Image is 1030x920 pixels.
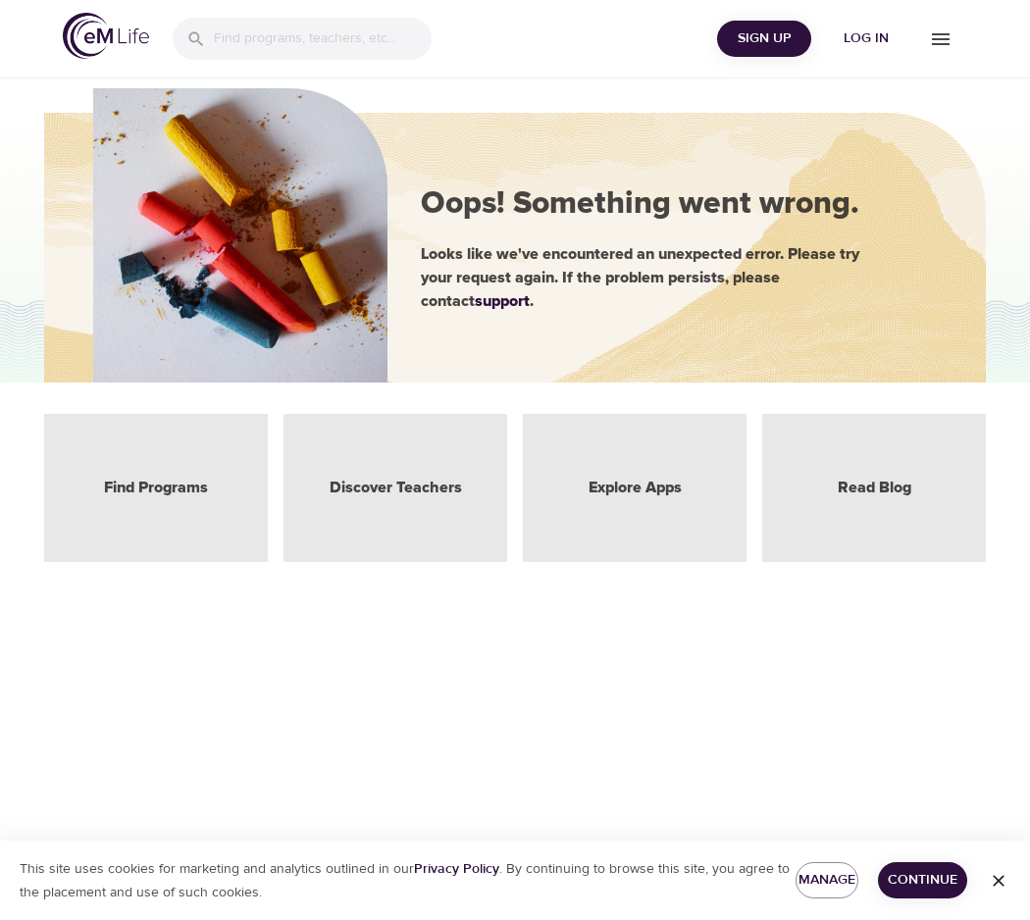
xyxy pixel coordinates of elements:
[214,18,432,60] input: Find programs, teachers, etc...
[827,26,905,51] span: Log in
[421,182,923,228] div: Oops! Something went wrong.
[589,477,682,499] a: Explore Apps
[913,12,967,66] button: menu
[93,88,387,383] img: hero
[414,860,499,878] a: Privacy Policy
[838,477,911,499] a: Read Blog
[63,13,149,59] img: logo
[819,21,913,57] button: Log in
[330,477,462,499] a: Discover Teachers
[725,26,803,51] span: Sign Up
[811,868,843,893] span: Manage
[717,21,811,57] button: Sign Up
[475,293,530,309] a: support
[421,242,923,313] div: Looks like we've encountered an unexpected error. Please try your request again. If the problem p...
[878,862,967,898] button: Continue
[796,862,858,898] button: Manage
[894,868,952,893] span: Continue
[104,477,208,499] a: Find Programs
